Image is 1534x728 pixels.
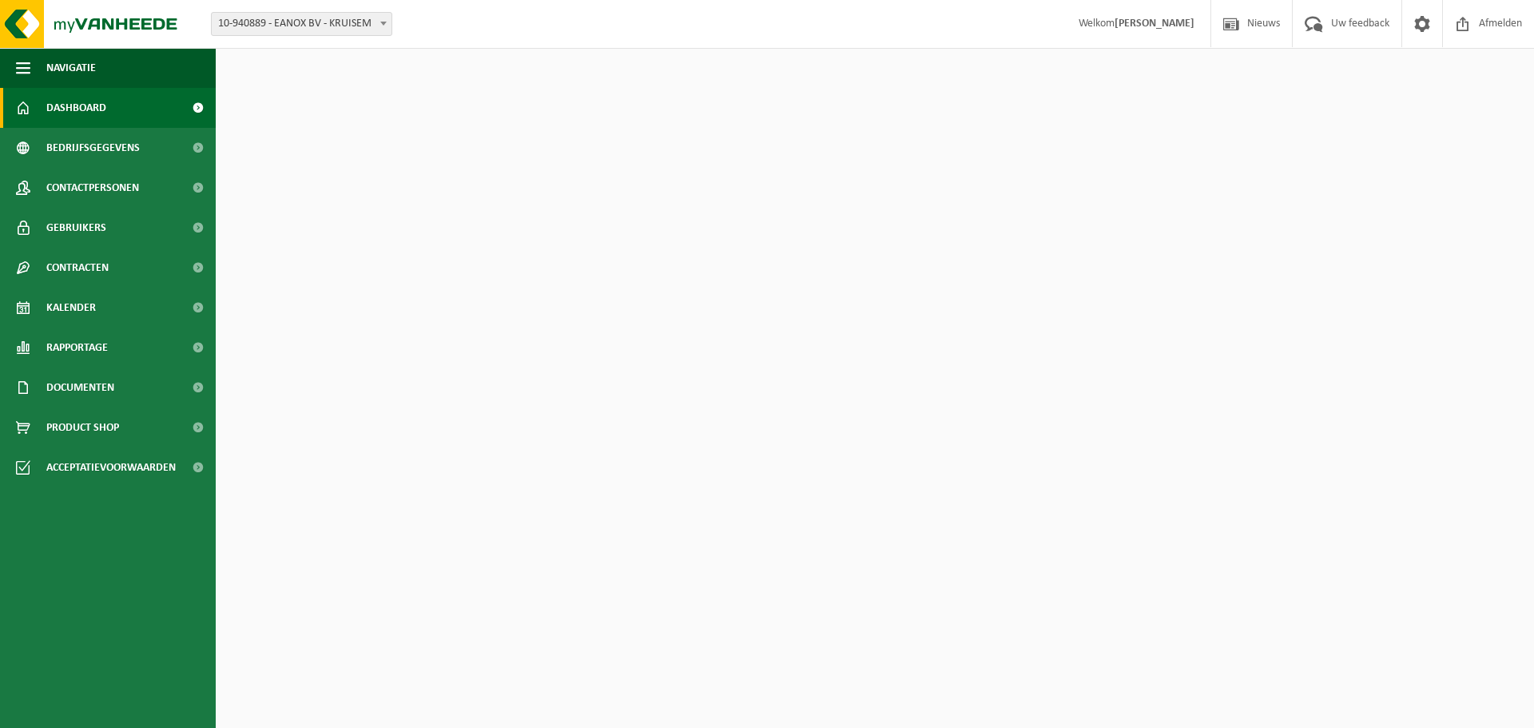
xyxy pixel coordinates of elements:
span: Kalender [46,288,96,328]
strong: [PERSON_NAME] [1115,18,1194,30]
span: Bedrijfsgegevens [46,128,140,168]
span: Rapportage [46,328,108,368]
span: 10-940889 - EANOX BV - KRUISEM [211,12,392,36]
span: Contactpersonen [46,168,139,208]
span: Contracten [46,248,109,288]
span: Product Shop [46,408,119,448]
span: Documenten [46,368,114,408]
span: Navigatie [46,48,96,88]
span: Dashboard [46,88,106,128]
span: Gebruikers [46,208,106,248]
span: Acceptatievoorwaarden [46,448,176,487]
span: 10-940889 - EANOX BV - KRUISEM [212,13,391,35]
